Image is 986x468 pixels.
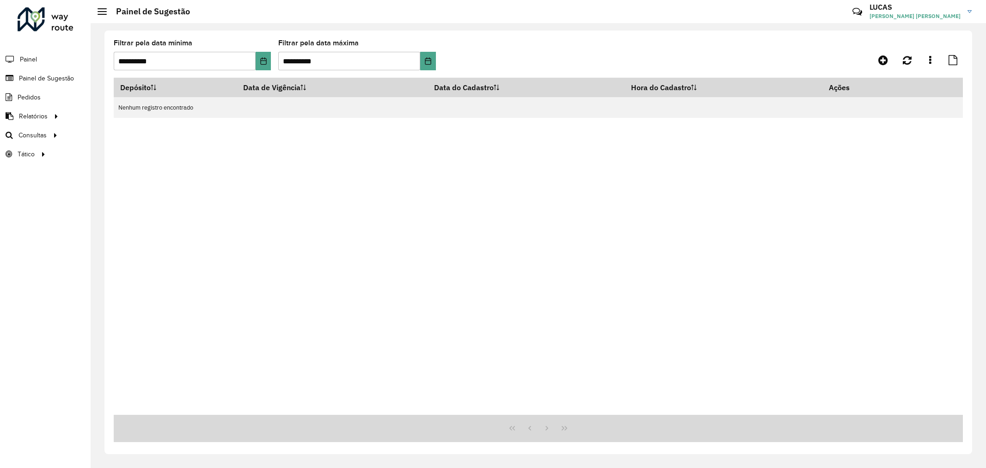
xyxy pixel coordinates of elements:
th: Depósito [114,78,237,97]
th: Data do Cadastro [428,78,625,97]
td: Nenhum registro encontrado [114,97,963,118]
span: Relatórios [19,111,48,121]
h3: LUCAS [870,3,961,12]
th: Data de Vigência [237,78,428,97]
a: Contato Rápido [847,2,867,22]
button: Choose Date [256,52,271,70]
th: Ações [822,78,878,97]
span: Pedidos [18,92,41,102]
h2: Painel de Sugestão [107,6,190,17]
span: Tático [18,149,35,159]
label: Filtrar pela data mínima [114,37,192,49]
span: Painel de Sugestão [19,74,74,83]
span: Painel [20,55,37,64]
label: Filtrar pela data máxima [278,37,359,49]
th: Hora do Cadastro [625,78,822,97]
button: Choose Date [420,52,436,70]
span: [PERSON_NAME] [PERSON_NAME] [870,12,961,20]
span: Consultas [18,130,47,140]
